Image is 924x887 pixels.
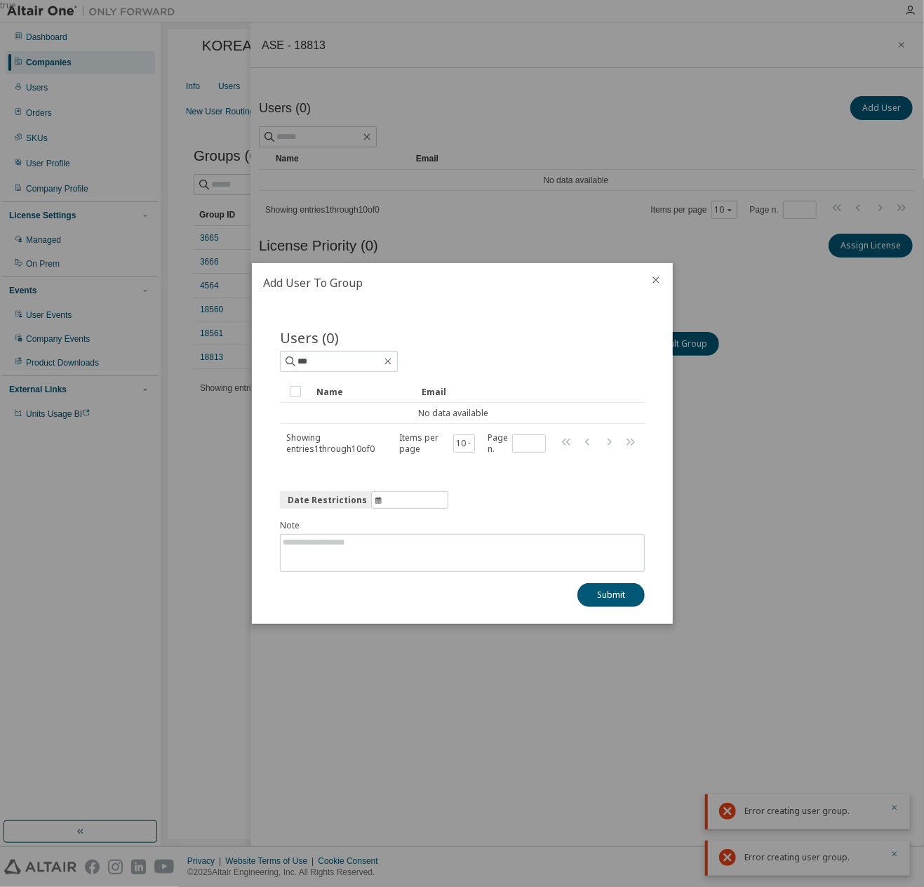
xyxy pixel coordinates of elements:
span: Showing entries 1 through 10 of 0 [286,432,375,455]
h2: Add User To Group [252,263,639,302]
td: No data available [280,403,627,424]
span: Users (0) [280,328,339,347]
button: close [650,274,662,286]
div: Name [316,380,410,403]
button: Submit [577,583,645,607]
button: 10 [456,438,471,449]
button: information [280,491,448,509]
span: Items per page [399,432,474,455]
span: Page n. [488,432,546,455]
label: Note [280,520,645,531]
span: Date Restrictions [288,495,367,506]
div: Email [422,380,621,403]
